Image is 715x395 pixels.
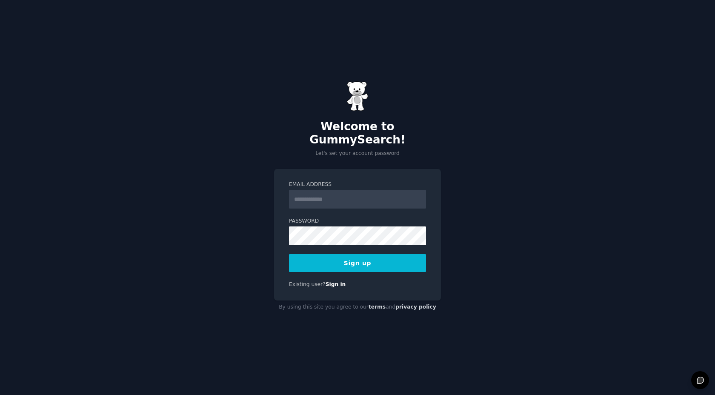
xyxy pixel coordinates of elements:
div: By using this site you agree to our and [274,301,441,314]
a: privacy policy [395,304,436,310]
a: Sign in [326,281,346,287]
h2: Welcome to GummySearch! [274,120,441,147]
label: Email Address [289,181,426,189]
img: Gummy Bear [347,81,368,111]
button: Sign up [289,254,426,272]
span: Existing user? [289,281,326,287]
label: Password [289,218,426,225]
a: terms [369,304,386,310]
p: Let's set your account password [274,150,441,157]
